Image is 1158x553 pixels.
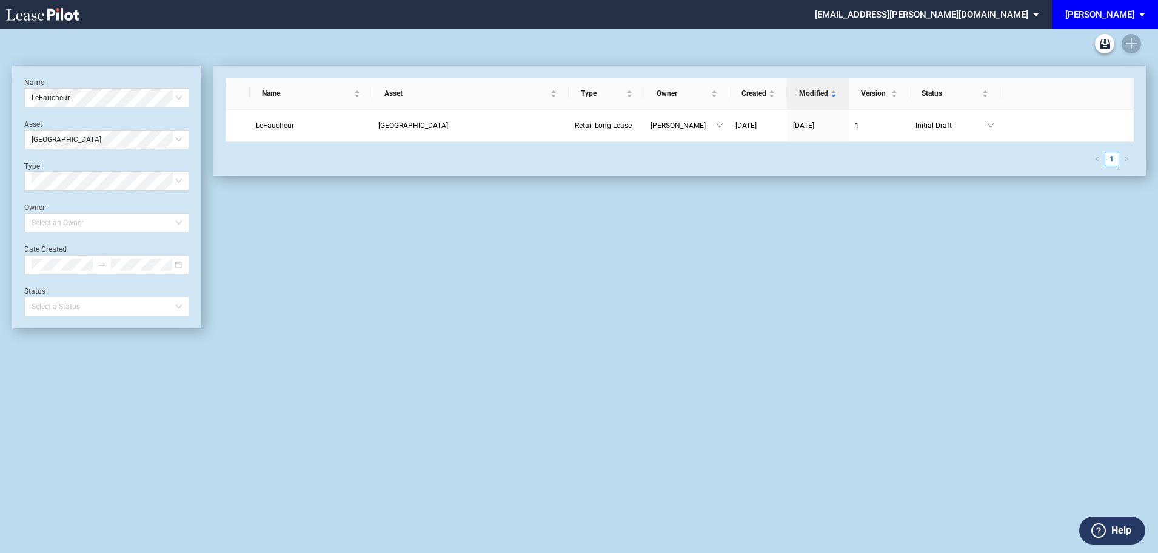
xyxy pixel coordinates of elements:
span: [DATE] [793,121,814,130]
span: Type [581,87,624,100]
span: Created [741,87,766,100]
th: Owner [644,78,729,110]
th: Status [909,78,1000,110]
span: down [987,122,994,129]
a: LeFaucheur [256,120,366,132]
span: Asset [384,87,548,100]
label: Name [24,78,44,87]
a: [GEOGRAPHIC_DATA] [378,120,563,132]
span: 1 [855,121,859,130]
button: left [1090,152,1105,166]
span: Modified [799,87,828,100]
a: Archive [1095,34,1114,53]
span: Park Place [32,131,182,149]
span: Version [861,87,889,100]
a: Retail Long Lease [575,120,638,132]
span: Owner [657,87,709,100]
a: [DATE] [793,120,843,132]
a: 1 [1105,152,1119,166]
th: Version [849,78,909,110]
span: Park Place [378,121,448,130]
span: to [98,260,106,269]
label: Owner [24,203,45,212]
label: Status [24,287,45,296]
span: Retail Long Lease [575,121,632,130]
li: Next Page [1119,152,1134,166]
span: [DATE] [735,121,757,130]
button: Help [1079,517,1145,545]
li: 1 [1105,152,1119,166]
label: Type [24,162,40,171]
span: LeFaucheur [32,89,182,107]
th: Asset [372,78,569,110]
label: Asset [24,120,42,129]
span: [PERSON_NAME] [651,120,716,132]
span: Status [922,87,980,100]
th: Type [569,78,644,110]
span: LeFaucheur [256,121,294,130]
a: [DATE] [735,120,781,132]
span: down [716,122,723,129]
th: Modified [787,78,849,110]
li: Previous Page [1090,152,1105,166]
button: right [1119,152,1134,166]
label: Help [1111,523,1131,538]
th: Name [250,78,372,110]
a: 1 [855,120,903,132]
span: left [1094,156,1100,162]
span: Name [262,87,352,100]
span: Initial Draft [915,120,987,132]
div: [PERSON_NAME] [1065,9,1134,20]
span: swap-right [98,260,106,269]
th: Created [729,78,787,110]
label: Date Created [24,245,67,254]
span: right [1123,156,1130,162]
